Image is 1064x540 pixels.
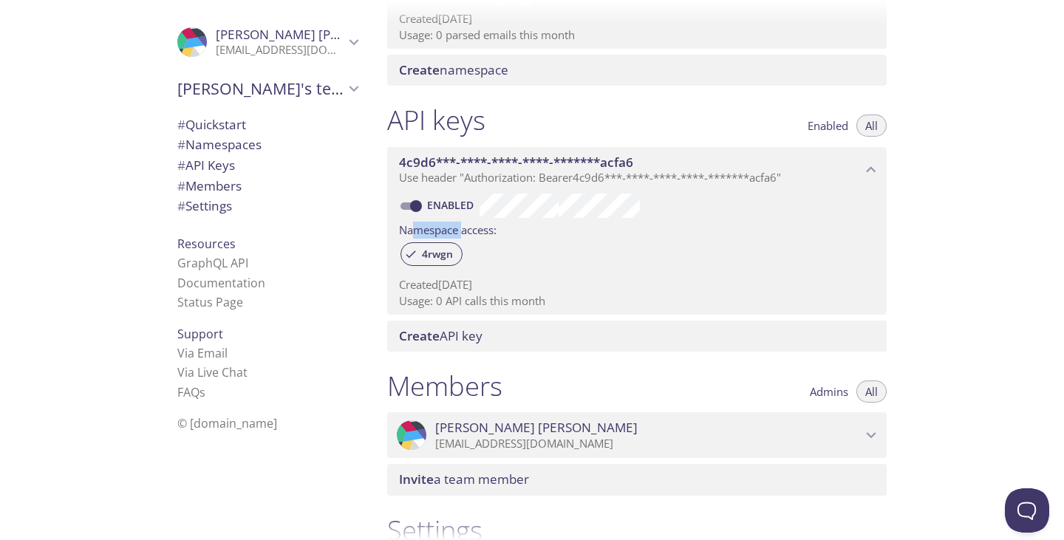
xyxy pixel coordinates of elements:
a: Via Live Chat [177,364,248,380]
a: Documentation [177,275,265,291]
p: [EMAIL_ADDRESS][DOMAIN_NAME] [435,437,862,451]
span: Resources [177,236,236,252]
span: s [199,384,205,400]
div: Create API Key [387,321,887,352]
a: GraphQL API [177,255,248,271]
p: Usage: 0 parsed emails this month [399,27,875,43]
div: API Keys [166,155,369,176]
div: Namespaces [166,134,369,155]
span: Support [177,326,223,342]
div: 4rwgn [400,242,463,266]
div: Invite a team member [387,464,887,495]
iframe: Help Scout Beacon - Open [1005,488,1049,533]
div: Shubham's team [166,69,369,108]
span: # [177,116,185,133]
div: Create namespace [387,55,887,86]
span: a team member [399,471,529,488]
span: [PERSON_NAME] [PERSON_NAME] [435,420,638,436]
a: Status Page [177,294,243,310]
button: Enabled [799,115,857,137]
span: # [177,157,185,174]
span: # [177,197,185,214]
span: Create [399,327,440,344]
span: Settings [177,197,232,214]
div: Shubham Kumar [387,412,887,458]
h1: API keys [387,103,485,137]
span: [PERSON_NAME] [PERSON_NAME] [216,26,418,43]
span: API key [399,327,482,344]
a: Enabled [425,198,480,212]
p: [EMAIL_ADDRESS][DOMAIN_NAME] [216,43,344,58]
span: # [177,136,185,153]
span: [PERSON_NAME]'s team [177,78,344,99]
span: namespace [399,61,508,78]
span: 4rwgn [413,247,462,261]
label: Namespace access: [399,218,497,239]
button: All [856,115,887,137]
a: FAQ [177,384,205,400]
p: Usage: 0 API calls this month [399,293,875,309]
span: # [177,177,185,194]
h1: Members [387,369,502,403]
span: Create [399,61,440,78]
span: API Keys [177,157,235,174]
span: © [DOMAIN_NAME] [177,415,277,431]
div: Team Settings [166,196,369,216]
a: Via Email [177,345,228,361]
button: Admins [801,380,857,403]
button: All [856,380,887,403]
span: Members [177,177,242,194]
div: Quickstart [166,115,369,135]
p: Created [DATE] [399,277,875,293]
div: Members [166,176,369,196]
span: Invite [399,471,434,488]
div: Shubham Kumar [166,18,369,66]
span: Namespaces [177,136,262,153]
span: Quickstart [177,116,246,133]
